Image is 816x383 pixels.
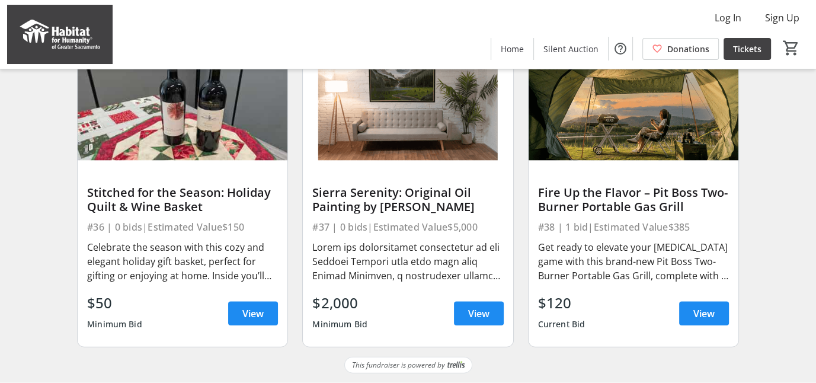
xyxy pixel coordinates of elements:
[87,186,278,214] div: Stitched for the Season: Holiday Quilt & Wine Basket
[538,314,585,335] div: Current Bid
[454,302,504,325] a: View
[679,302,729,325] a: View
[312,292,367,314] div: $2,000
[242,307,264,321] span: View
[538,292,585,314] div: $120
[667,43,709,55] span: Donations
[312,186,503,214] div: Sierra Serenity: Original Oil Painting by [PERSON_NAME]
[87,292,142,314] div: $50
[312,219,503,235] div: #37 | 0 bids | Estimated Value $5,000
[756,8,809,27] button: Sign Up
[352,360,445,371] span: This fundraiser is powered by
[303,43,513,161] img: Sierra Serenity: Original Oil Painting by Tom Sorenson
[534,38,608,60] a: Silent Auction
[7,5,113,64] img: Habitat for Humanity of Greater Sacramento's Logo
[705,8,751,27] button: Log In
[87,240,278,283] div: Celebrate the season with this cozy and elegant holiday gift basket, perfect for gifting or enjoy...
[693,307,715,321] span: View
[538,186,729,214] div: Fire Up the Flavor – Pit Boss Two-Burner Portable Gas Grill
[529,43,738,161] img: Fire Up the Flavor – Pit Boss Two-Burner Portable Gas Grill
[228,302,278,325] a: View
[538,240,729,283] div: Get ready to elevate your [MEDICAL_DATA] game with this brand-new Pit Boss Two-Burner Portable Ga...
[312,240,503,283] div: Lorem ips dolorsitamet consectetur ad eli Seddoei Tempori utla etdo magn aliq Enimad Minimven, q ...
[642,38,719,60] a: Donations
[447,361,465,369] img: Trellis Logo
[501,43,524,55] span: Home
[609,37,632,60] button: Help
[724,38,771,60] a: Tickets
[715,11,741,25] span: Log In
[491,38,533,60] a: Home
[468,307,489,321] span: View
[538,219,729,235] div: #38 | 1 bid | Estimated Value $385
[78,43,287,161] img: Stitched for the Season: Holiday Quilt & Wine Basket
[87,219,278,235] div: #36 | 0 bids | Estimated Value $150
[87,314,142,335] div: Minimum Bid
[543,43,599,55] span: Silent Auction
[733,43,761,55] span: Tickets
[312,314,367,335] div: Minimum Bid
[765,11,799,25] span: Sign Up
[780,37,802,59] button: Cart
